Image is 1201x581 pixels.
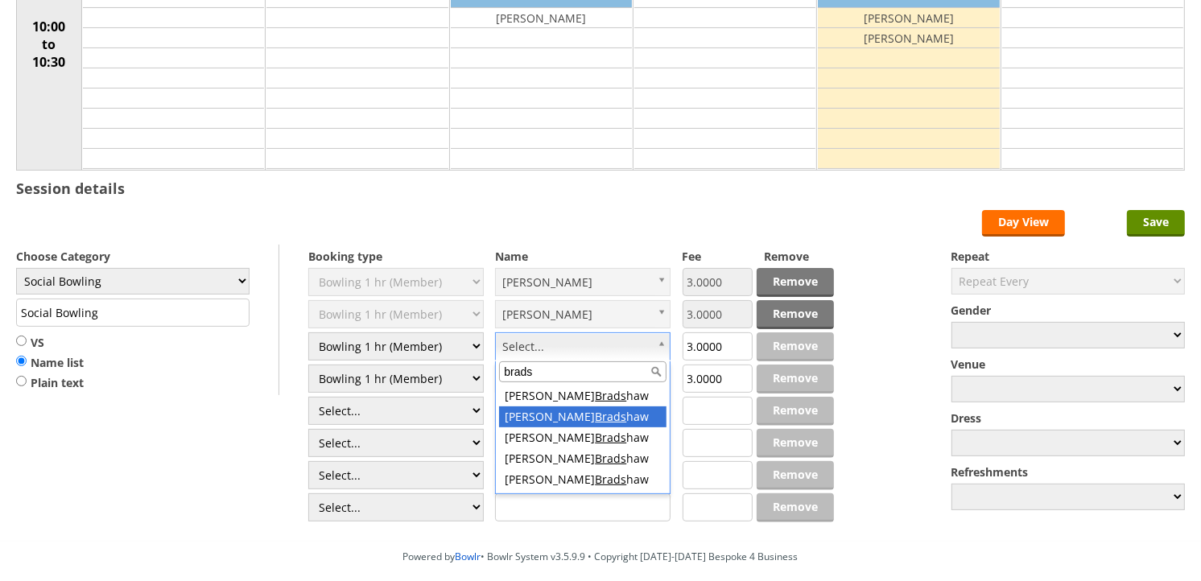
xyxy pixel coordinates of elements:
[595,430,626,445] span: Brads
[499,406,667,427] div: [PERSON_NAME] haw
[595,451,626,466] span: Brads
[595,472,626,487] span: Brads
[499,427,667,448] div: [PERSON_NAME] haw
[499,385,667,406] div: [PERSON_NAME] haw
[499,469,667,490] div: [PERSON_NAME] haw
[595,388,626,403] span: Brads
[499,448,667,469] div: [PERSON_NAME] haw
[595,409,626,424] span: Brads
